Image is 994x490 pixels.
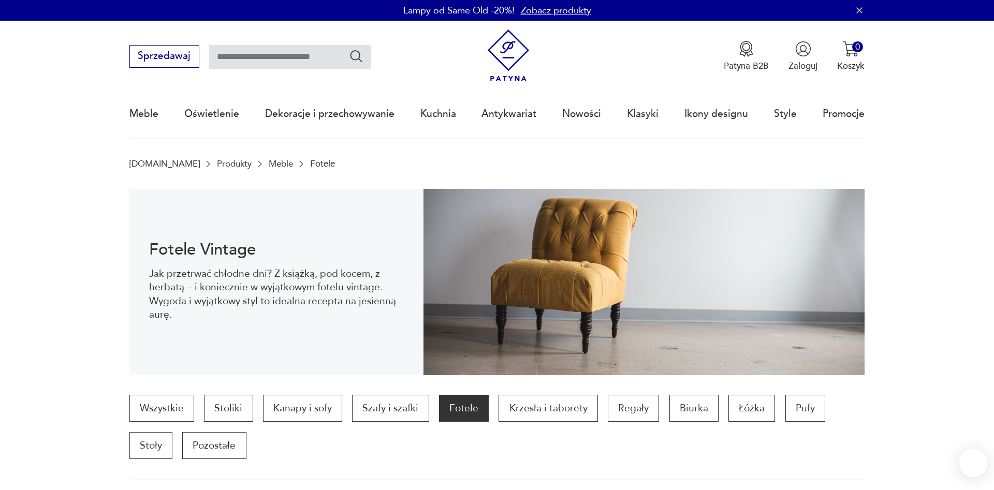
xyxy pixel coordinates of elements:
h1: Fotele Vintage [149,242,404,257]
a: Style [774,90,797,138]
a: Kanapy i sofy [263,395,342,422]
button: Patyna B2B [724,41,769,72]
a: Antykwariat [481,90,536,138]
p: Jak przetrwać chłodne dni? Z książką, pod kocem, z herbatą – i koniecznie w wyjątkowym fotelu vin... [149,267,404,322]
button: Sprzedawaj [129,45,199,68]
a: Krzesła i taborety [499,395,597,422]
a: Oświetlenie [184,90,239,138]
a: Produkty [217,159,252,169]
a: Nowości [562,90,601,138]
a: Fotele [439,395,489,422]
a: [DOMAIN_NAME] [129,159,200,169]
p: Patyna B2B [724,60,769,72]
a: Stoliki [204,395,253,422]
div: 0 [852,41,863,52]
img: Ikona koszyka [843,41,859,57]
p: Fotele [310,159,335,169]
p: Zaloguj [788,60,817,72]
a: Meble [129,90,158,138]
img: Ikona medalu [738,41,754,57]
a: Ikona medaluPatyna B2B [724,41,769,72]
img: Patyna - sklep z meblami i dekoracjami vintage [483,29,535,82]
button: Szukaj [349,49,364,64]
p: Lampy od Same Old -20%! [403,4,515,17]
a: Szafy i szafki [352,395,429,422]
a: Ikony designu [684,90,748,138]
a: Klasyki [627,90,659,138]
a: Regały [608,395,659,422]
a: Wszystkie [129,395,194,422]
img: 9275102764de9360b0b1aa4293741aa9.jpg [423,189,865,375]
a: Sprzedawaj [129,53,199,61]
a: Łóżka [728,395,775,422]
a: Pufy [785,395,825,422]
a: Biurka [669,395,719,422]
iframe: Smartsupp widget button [959,449,988,478]
a: Dekoracje i przechowywanie [265,90,394,138]
p: Koszyk [837,60,865,72]
a: Pozostałe [182,432,246,459]
a: Meble [269,159,293,169]
a: Stoły [129,432,172,459]
a: Promocje [823,90,865,138]
button: Zaloguj [788,41,817,72]
button: 0Koszyk [837,41,865,72]
img: Ikonka użytkownika [795,41,811,57]
a: Kuchnia [420,90,456,138]
a: Zobacz produkty [521,4,591,17]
